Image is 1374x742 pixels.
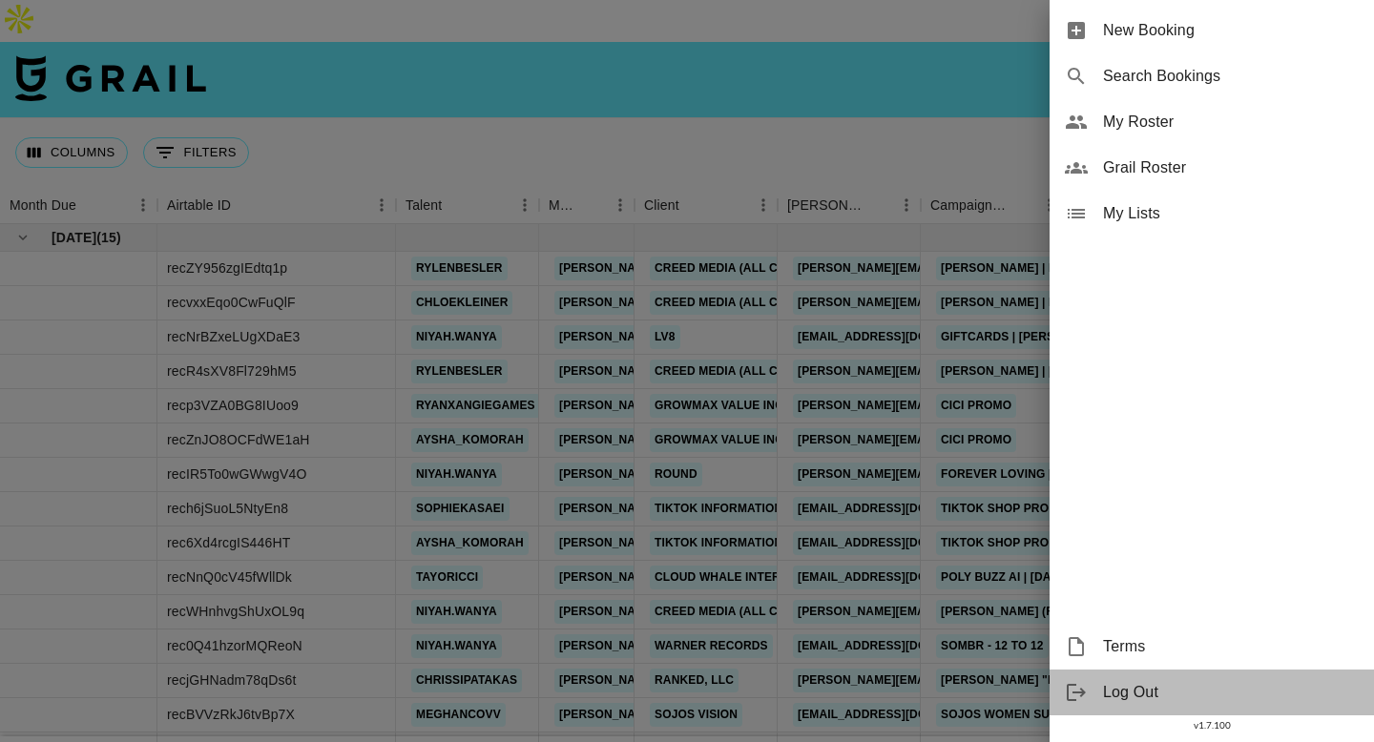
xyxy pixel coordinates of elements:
[1050,53,1374,99] div: Search Bookings
[1050,715,1374,735] div: v 1.7.100
[1050,670,1374,715] div: Log Out
[1050,624,1374,670] div: Terms
[1103,156,1359,179] span: Grail Roster
[1050,191,1374,237] div: My Lists
[1103,681,1359,704] span: Log Out
[1050,99,1374,145] div: My Roster
[1050,145,1374,191] div: Grail Roster
[1103,65,1359,88] span: Search Bookings
[1050,8,1374,53] div: New Booking
[1103,19,1359,42] span: New Booking
[1103,111,1359,134] span: My Roster
[1103,635,1359,658] span: Terms
[1103,202,1359,225] span: My Lists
